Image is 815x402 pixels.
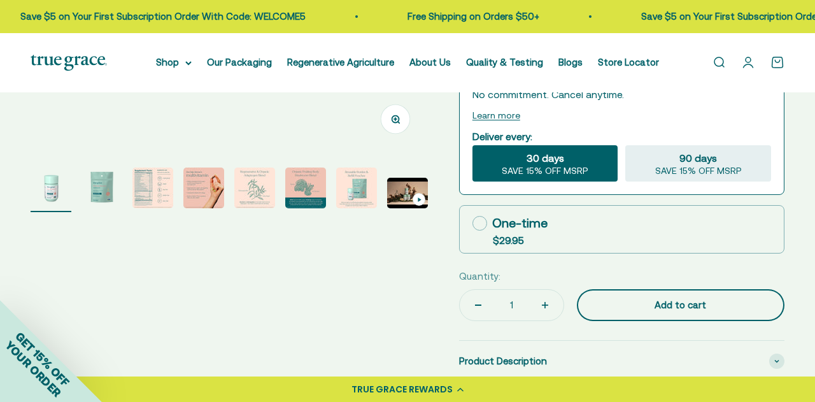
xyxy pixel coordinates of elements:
[598,57,659,68] a: Store Locator
[558,57,583,68] a: Blogs
[466,57,543,68] a: Quality & Testing
[81,168,122,212] button: Go to item 2
[31,168,71,208] img: We select ingredients that play a concrete role in true health, and we include them at effective ...
[285,168,326,208] img: Reighi supports healthy aging.* Cordyceps support endurance.* Our extracts come exclusively from ...
[132,168,173,212] button: Go to item 3
[387,178,428,212] button: Go to item 8
[81,168,122,208] img: We select ingredients that play a concrete role in true health, and we include them at effective ...
[460,290,497,320] button: Decrease quantity
[527,290,563,320] button: Increase quantity
[132,168,173,208] img: We select ingredients that play a concrete role in true health, and we include them at effective ...
[234,168,275,212] button: Go to item 5
[336,168,377,212] button: Go to item 7
[156,55,192,70] summary: Shop
[409,57,451,68] a: About Us
[287,57,394,68] a: Regenerative Agriculture
[3,338,64,399] span: YOUR ORDER
[351,383,453,396] div: TRUE GRACE REWARDS
[18,9,303,24] p: Save $5 on Your First Subscription Order With Code: WELCOME5
[459,269,500,284] label: Quantity:
[234,168,275,208] img: Holy Basil and Ashwagandha are Ayurvedic herbs known as "adaptogens." They support overall health...
[13,329,72,389] span: GET 15% OFF
[183,168,224,212] button: Go to item 4
[405,11,537,22] a: Free Shipping on Orders $50+
[459,341,784,382] summary: Product Description
[183,168,224,208] img: - 1200IU of Vitamin D3 from Lichen and 60 mcg of Vitamin K2 from Mena-Q7 - Regenerative & organic...
[336,168,377,208] img: When you opt for our refill pouches instead of buying a whole new bottle every time you buy suppl...
[459,354,547,369] span: Product Description
[602,298,759,313] div: Add to cart
[31,168,71,212] button: Go to item 1
[207,57,272,68] a: Our Packaging
[577,289,784,321] button: Add to cart
[285,168,326,212] button: Go to item 6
